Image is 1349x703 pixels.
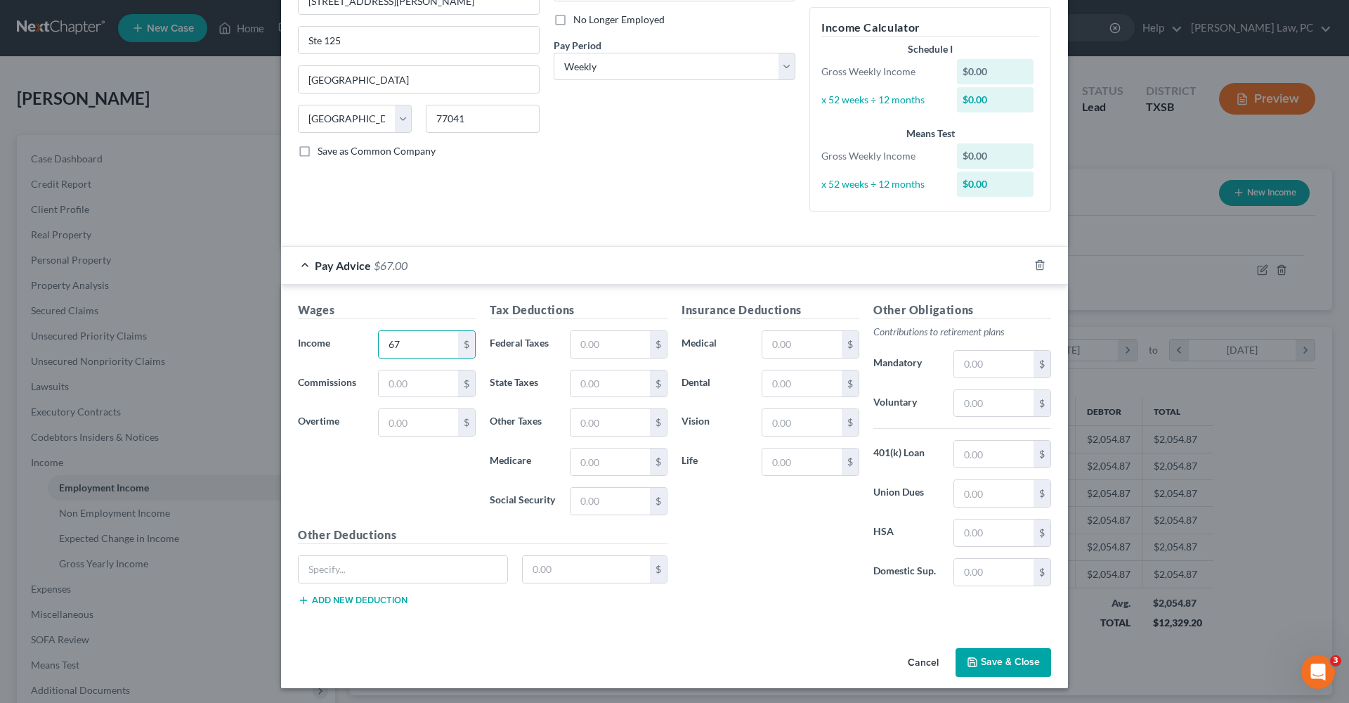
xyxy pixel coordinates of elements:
div: $ [1034,520,1050,546]
span: No Longer Employed [573,13,665,25]
div: $ [650,488,667,515]
input: 0.00 [954,520,1034,546]
input: 0.00 [523,556,651,583]
input: 0.00 [379,409,458,436]
span: Pay Advice [315,259,371,272]
span: 3 [1330,655,1341,666]
div: $ [458,409,475,436]
div: Gross Weekly Income [814,149,950,163]
div: $ [1034,480,1050,507]
iframe: Intercom live chat [1301,655,1335,689]
div: $ [842,331,859,358]
button: Save & Close [956,648,1051,678]
span: Save as Common Company [318,145,436,157]
label: Medical [674,330,755,359]
input: 0.00 [571,331,650,358]
h5: Other Deductions [298,527,667,544]
p: Contributions to retirement plans [873,325,1051,339]
div: Means Test [821,127,1039,141]
input: 0.00 [571,370,650,397]
input: Enter city... [299,66,539,93]
label: Domestic Sup. [866,558,946,586]
h5: Wages [298,302,476,319]
div: Gross Weekly Income [814,65,950,79]
input: 0.00 [571,488,650,515]
div: Schedule I [821,42,1039,56]
label: HSA [866,519,946,547]
div: $0.00 [957,87,1034,112]
div: $0.00 [957,143,1034,169]
div: x 52 weeks ÷ 12 months [814,177,950,191]
label: Overtime [291,408,371,437]
label: Dental [674,370,755,398]
input: 0.00 [954,559,1034,586]
span: Pay Period [554,39,601,51]
input: 0.00 [379,370,458,397]
div: $ [1034,441,1050,467]
button: Cancel [897,650,950,678]
div: $ [842,370,859,397]
div: $ [458,331,475,358]
label: Voluntary [866,389,946,418]
div: $ [1034,390,1050,417]
span: $67.00 [374,259,408,272]
input: 0.00 [954,390,1034,417]
input: 0.00 [571,409,650,436]
div: $ [650,331,667,358]
div: $ [650,449,667,475]
input: 0.00 [762,331,842,358]
span: Income [298,337,330,349]
button: Add new deduction [298,595,408,606]
div: $ [650,556,667,583]
label: 401(k) Loan [866,440,946,468]
label: Vision [674,408,755,437]
label: Mandatory [866,350,946,378]
input: 0.00 [379,331,458,358]
input: 0.00 [954,480,1034,507]
input: Specify... [299,556,507,583]
h5: Other Obligations [873,302,1051,319]
input: 0.00 [954,351,1034,378]
div: $ [1034,559,1050,586]
div: $ [842,449,859,475]
h5: Insurance Deductions [682,302,859,319]
input: 0.00 [954,441,1034,467]
div: $0.00 [957,172,1034,197]
input: 0.00 [762,370,842,397]
input: 0.00 [762,449,842,475]
label: Life [674,448,755,476]
div: $ [650,409,667,436]
div: $ [650,370,667,397]
label: Federal Taxes [483,330,563,359]
label: State Taxes [483,370,563,398]
label: Social Security [483,487,563,515]
input: Enter zip... [426,105,540,133]
label: Union Dues [866,479,946,508]
label: Other Taxes [483,408,563,437]
input: 0.00 [571,449,650,475]
label: Medicare [483,448,563,476]
input: 0.00 [762,409,842,436]
div: x 52 weeks ÷ 12 months [814,93,950,107]
div: $ [458,370,475,397]
div: $ [1034,351,1050,378]
div: $0.00 [957,59,1034,84]
label: Commissions [291,370,371,398]
h5: Income Calculator [821,19,1039,37]
div: $ [842,409,859,436]
h5: Tax Deductions [490,302,667,319]
input: Unit, Suite, etc... [299,27,539,53]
